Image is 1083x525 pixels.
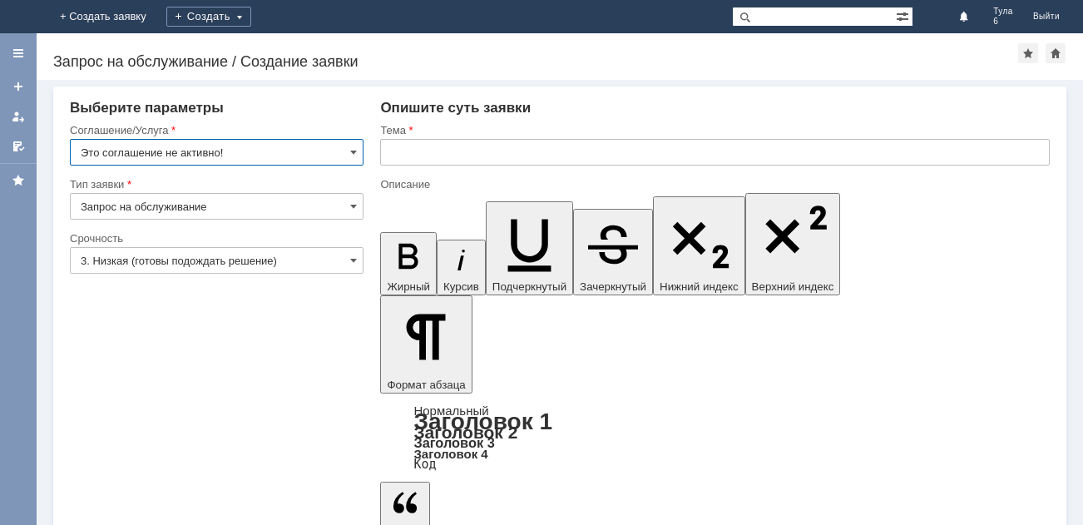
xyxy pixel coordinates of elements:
span: Опишите суть заявки [380,100,531,116]
a: Код [413,457,436,472]
span: Курсив [443,280,479,293]
button: Формат абзаца [380,295,472,394]
a: Мои заявки [5,103,32,130]
button: Нижний индекс [653,196,745,295]
a: Нормальный [413,404,488,418]
a: Заголовок 1 [413,409,552,434]
div: Описание [380,179,1046,190]
div: Соглашение/Услуга [70,125,360,136]
button: Курсив [437,240,486,295]
span: Зачеркнутый [580,280,646,293]
a: Мои согласования [5,133,32,160]
button: Жирный [380,232,437,295]
span: Выберите параметры [70,100,224,116]
div: Запрос на обслуживание / Создание заявки [53,53,1018,70]
div: Срочность [70,233,360,244]
div: Тип заявки [70,179,360,190]
div: Формат абзаца [380,405,1050,470]
a: Заголовок 2 [413,423,517,442]
span: Тула [993,7,1013,17]
span: Верхний индекс [752,280,834,293]
div: Тема [380,125,1046,136]
span: Нижний индекс [660,280,739,293]
span: Подчеркнутый [492,280,566,293]
span: Формат абзаца [387,379,465,391]
button: Верхний индекс [745,193,841,295]
a: Заголовок 3 [413,435,494,450]
a: Заголовок 4 [413,447,487,461]
span: Расширенный поиск [896,7,912,23]
button: Подчеркнутый [486,201,573,295]
span: 6 [993,17,1013,27]
div: Добавить в избранное [1018,43,1038,63]
a: Создать заявку [5,73,32,100]
div: Сделать домашней страницей [1046,43,1066,63]
button: Зачеркнутый [573,209,653,295]
div: Создать [166,7,251,27]
span: Жирный [387,280,430,293]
